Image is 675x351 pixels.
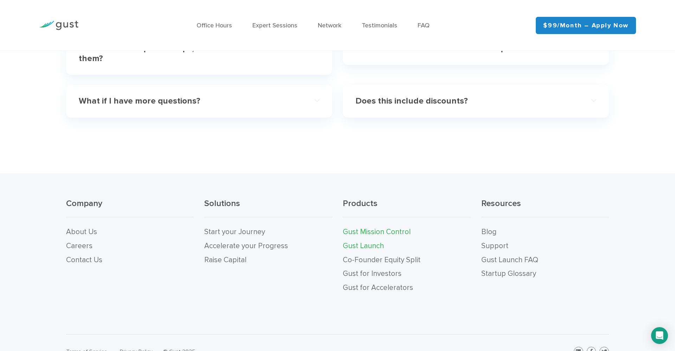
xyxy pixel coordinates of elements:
h3: Resources [481,198,609,217]
h4: What if I have more questions? [79,96,296,106]
a: Support [481,241,508,250]
a: Testimonials [362,22,397,29]
h3: Products [343,198,471,217]
a: Gust for Accelerators [343,283,413,292]
a: Gust Launch [343,241,384,250]
a: About Us [66,227,97,236]
img: Gust Logo [39,21,78,30]
a: Accelerate your Progress [204,241,288,250]
div: Open Intercom Messenger [651,327,668,344]
a: Gust for Investors [343,269,401,278]
h4: Does this include discounts? [355,96,572,106]
a: Careers [66,241,92,250]
a: Expert Sessions [252,22,297,29]
h3: Solutions [204,198,332,217]
a: $99/month – Apply Now [536,17,636,34]
a: Office Hours [197,22,232,29]
a: FAQ [418,22,430,29]
h3: Company [66,198,194,217]
a: Contact Us [66,256,102,264]
a: Blog [481,227,496,236]
a: Network [318,22,341,29]
a: Startup Glossary [481,269,536,278]
a: Co-Founder Equity Split [343,256,420,264]
a: Gust Mission Control [343,227,411,236]
a: Raise Capital [204,256,246,264]
a: Start your Journey [204,227,265,236]
h4: I work with multiple startups, can I offer this to all of them? [79,44,296,64]
a: Gust Launch FAQ [481,256,538,264]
